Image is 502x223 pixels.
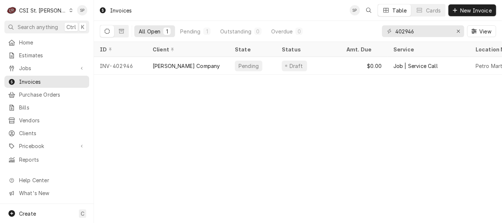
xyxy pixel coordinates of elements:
[4,187,89,199] a: Go to What's New
[426,7,441,14] div: Cards
[77,5,87,15] div: Shelley Politte's Avatar
[271,28,292,35] div: Overdue
[452,25,464,37] button: Erase input
[4,174,89,186] a: Go to Help Center
[448,4,496,16] button: New Invoice
[19,39,86,46] span: Home
[4,140,89,152] a: Go to Pricebook
[4,62,89,74] a: Go to Jobs
[288,62,304,70] div: Draft
[19,129,86,137] span: Clients
[19,142,74,150] span: Pricebook
[467,25,496,37] button: View
[7,5,17,15] div: CSI St. Louis's Avatar
[19,104,86,111] span: Bills
[235,46,270,53] div: State
[4,76,89,88] a: Invoices
[4,127,89,139] a: Clients
[346,46,380,53] div: Amt. Due
[4,49,89,61] a: Estimates
[19,189,85,197] span: What's New
[478,28,493,35] span: View
[341,57,388,75] div: $0.00
[81,23,84,31] span: K
[94,57,147,75] div: INV-402946
[4,36,89,48] a: Home
[205,28,209,35] div: 1
[4,154,89,166] a: Reports
[19,7,67,14] div: CSI St. [PERSON_NAME]
[7,5,17,15] div: C
[393,7,407,14] div: Table
[19,211,36,217] span: Create
[4,114,89,126] a: Vendors
[220,28,251,35] div: Outstanding
[297,28,301,35] div: 0
[180,28,200,35] div: Pending
[4,101,89,114] a: Bills
[363,4,375,16] button: Open search
[139,28,160,35] div: All Open
[100,46,139,53] div: ID
[153,46,222,53] div: Client
[459,7,493,14] span: New Invoice
[238,62,259,70] div: Pending
[256,28,260,35] div: 0
[393,62,438,70] div: Job | Service Call
[18,23,58,31] span: Search anything
[165,28,169,35] div: 1
[4,89,89,101] a: Purchase Orders
[66,23,76,31] span: Ctrl
[19,116,86,124] span: Vendors
[350,5,360,15] div: Shelley Politte's Avatar
[395,25,450,37] input: Keyword search
[19,156,86,163] span: Reports
[77,5,87,15] div: SP
[81,210,84,217] span: C
[350,5,360,15] div: SP
[282,46,333,53] div: Status
[19,78,86,86] span: Invoices
[19,64,74,72] span: Jobs
[153,62,220,70] div: [PERSON_NAME] Company
[19,176,85,184] span: Help Center
[393,46,462,53] div: Service
[4,21,89,33] button: Search anythingCtrlK
[19,51,86,59] span: Estimates
[19,91,86,98] span: Purchase Orders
